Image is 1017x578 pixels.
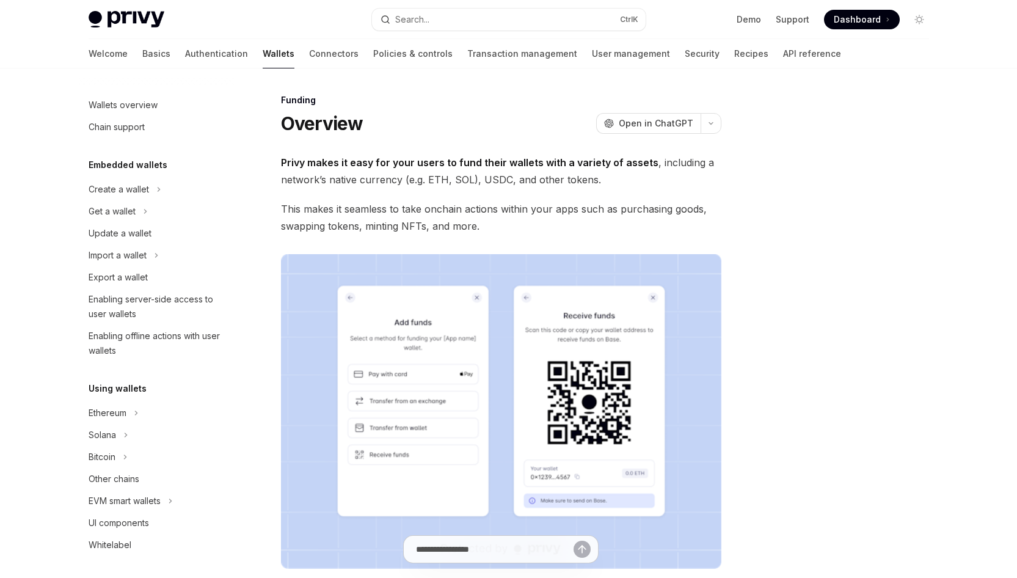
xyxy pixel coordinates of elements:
a: User management [592,39,670,68]
button: Open in ChatGPT [596,113,701,134]
button: Toggle dark mode [909,10,929,29]
a: Update a wallet [79,222,235,244]
a: Welcome [89,39,128,68]
a: Chain support [79,116,235,138]
div: Export a wallet [89,270,148,285]
div: Wallets overview [89,98,158,112]
a: Security [685,39,720,68]
div: Create a wallet [89,182,149,197]
span: Ctrl K [620,15,638,24]
div: Funding [281,94,721,106]
a: Enabling server-side access to user wallets [79,288,235,325]
h5: Using wallets [89,381,147,396]
div: Enabling offline actions with user wallets [89,329,228,358]
a: Wallets [263,39,294,68]
img: images/Funding.png [281,254,721,569]
div: Other chains [89,472,139,486]
a: Wallets overview [79,94,235,116]
a: Basics [142,39,170,68]
div: Bitcoin [89,450,115,464]
a: Recipes [734,39,768,68]
span: Open in ChatGPT [619,117,693,130]
a: Enabling offline actions with user wallets [79,325,235,362]
div: Search... [395,12,429,27]
span: , including a network’s native currency (e.g. ETH, SOL), USDC, and other tokens. [281,154,721,188]
a: Support [776,13,809,26]
a: Connectors [309,39,359,68]
div: UI components [89,516,149,530]
h5: Embedded wallets [89,158,167,172]
a: Demo [737,13,761,26]
div: Import a wallet [89,248,147,263]
a: Transaction management [467,39,577,68]
span: Dashboard [834,13,881,26]
a: Policies & controls [373,39,453,68]
strong: Privy makes it easy for your users to fund their wallets with a variety of assets [281,156,658,169]
a: Other chains [79,468,235,490]
a: UI components [79,512,235,534]
a: Whitelabel [79,534,235,556]
div: Update a wallet [89,226,151,241]
div: Solana [89,428,116,442]
div: Whitelabel [89,538,131,552]
div: Get a wallet [89,204,136,219]
a: API reference [783,39,841,68]
h1: Overview [281,112,363,134]
div: Chain support [89,120,145,134]
a: Dashboard [824,10,900,29]
a: Export a wallet [79,266,235,288]
button: Search...CtrlK [372,9,646,31]
div: EVM smart wallets [89,494,161,508]
span: This makes it seamless to take onchain actions within your apps such as purchasing goods, swappin... [281,200,721,235]
a: Authentication [185,39,248,68]
button: Send message [574,541,591,558]
div: Enabling server-side access to user wallets [89,292,228,321]
img: light logo [89,11,164,28]
div: Ethereum [89,406,126,420]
